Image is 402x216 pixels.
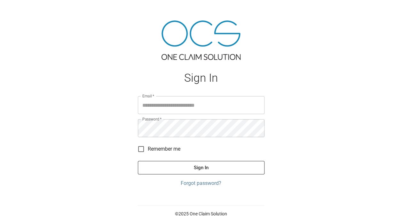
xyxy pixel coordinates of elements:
label: Email [142,93,154,99]
span: Remember me [148,145,180,153]
img: ocs-logo-white-transparent.png [8,4,33,17]
img: ocs-logo-tra.png [162,21,240,60]
button: Sign In [138,161,264,174]
a: Forgot password? [138,179,264,187]
label: Password [142,116,162,122]
h1: Sign In [138,71,264,85]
